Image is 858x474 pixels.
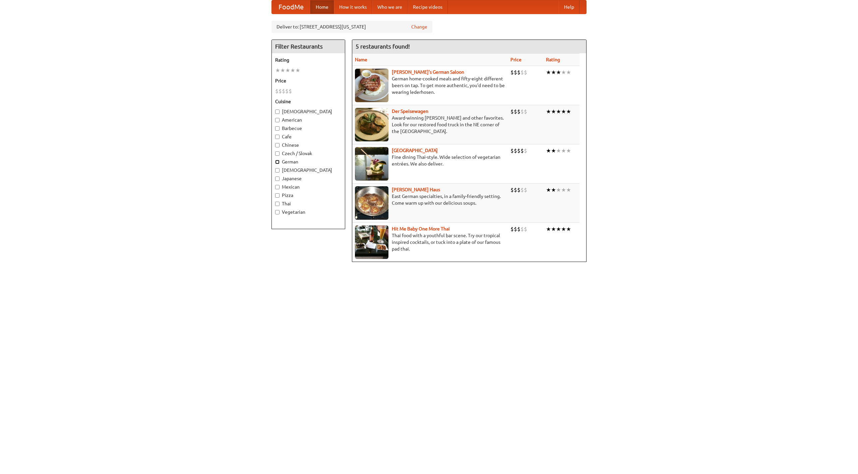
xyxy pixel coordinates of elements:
li: $ [510,225,514,233]
li: ★ [285,67,290,74]
li: $ [285,87,289,95]
a: Name [355,57,367,62]
li: $ [520,147,524,154]
li: $ [517,186,520,194]
input: Vegetarian [275,210,280,214]
li: ★ [551,69,556,76]
li: ★ [566,225,571,233]
li: $ [510,147,514,154]
li: $ [514,108,517,115]
a: Home [310,0,334,14]
img: babythai.jpg [355,225,388,259]
li: ★ [556,186,561,194]
li: ★ [551,225,556,233]
label: Barbecue [275,125,342,132]
input: Thai [275,202,280,206]
li: $ [520,225,524,233]
a: Recipe videos [408,0,448,14]
li: ★ [551,186,556,194]
img: kohlhaus.jpg [355,186,388,220]
li: ★ [556,108,561,115]
p: Award-winning [PERSON_NAME] and other favorites. Look for our restored food truck in the NE corne... [355,115,505,135]
li: ★ [566,186,571,194]
a: Price [510,57,522,62]
label: American [275,117,342,123]
li: $ [282,87,285,95]
a: Change [411,23,427,30]
a: [PERSON_NAME] Haus [392,187,440,192]
li: ★ [561,225,566,233]
li: $ [510,69,514,76]
input: [DEMOGRAPHIC_DATA] [275,168,280,173]
a: [GEOGRAPHIC_DATA] [392,148,438,153]
li: ★ [546,108,551,115]
li: $ [520,186,524,194]
li: $ [289,87,292,95]
a: Rating [546,57,560,62]
div: Deliver to: [STREET_ADDRESS][US_STATE] [271,21,432,33]
label: Vegetarian [275,209,342,215]
p: Thai food with a youthful bar scene. Try our tropical inspired cocktails, or tuck into a plate of... [355,232,505,252]
li: $ [524,147,527,154]
li: $ [524,69,527,76]
li: $ [524,225,527,233]
p: East German specialties, in a family-friendly setting. Come warm up with our delicious soups. [355,193,505,206]
label: Mexican [275,184,342,190]
a: How it works [334,0,372,14]
a: Who we are [372,0,408,14]
li: ★ [561,69,566,76]
li: ★ [546,186,551,194]
li: ★ [275,67,280,74]
li: $ [514,225,517,233]
h5: Rating [275,57,342,63]
label: Thai [275,200,342,207]
li: ★ [561,147,566,154]
p: Fine dining Thai-style. Wide selection of vegetarian entrées. We also deliver. [355,154,505,167]
li: $ [510,186,514,194]
a: [PERSON_NAME]'s German Saloon [392,69,464,75]
label: Cafe [275,133,342,140]
li: ★ [566,69,571,76]
li: $ [517,108,520,115]
li: $ [275,87,279,95]
h5: Cuisine [275,98,342,105]
li: ★ [280,67,285,74]
a: FoodMe [272,0,310,14]
a: Help [559,0,579,14]
li: $ [514,147,517,154]
li: ★ [556,69,561,76]
ng-pluralize: 5 restaurants found! [356,43,410,50]
li: $ [514,186,517,194]
li: $ [524,108,527,115]
li: ★ [551,147,556,154]
li: ★ [295,67,300,74]
li: $ [514,69,517,76]
li: ★ [556,225,561,233]
input: Czech / Slovak [275,151,280,156]
a: Der Speisewagen [392,109,428,114]
label: Pizza [275,192,342,199]
img: speisewagen.jpg [355,108,388,141]
label: Japanese [275,175,342,182]
li: ★ [566,147,571,154]
input: Pizza [275,193,280,198]
input: American [275,118,280,122]
li: ★ [546,147,551,154]
h4: Filter Restaurants [272,40,345,53]
a: Hit Me Baby One More Thai [392,226,450,231]
input: [DEMOGRAPHIC_DATA] [275,110,280,114]
li: ★ [546,69,551,76]
label: German [275,158,342,165]
label: Chinese [275,142,342,148]
input: Cafe [275,135,280,139]
li: ★ [546,225,551,233]
li: $ [520,69,524,76]
input: Barbecue [275,126,280,131]
input: Mexican [275,185,280,189]
li: $ [279,87,282,95]
input: German [275,160,280,164]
